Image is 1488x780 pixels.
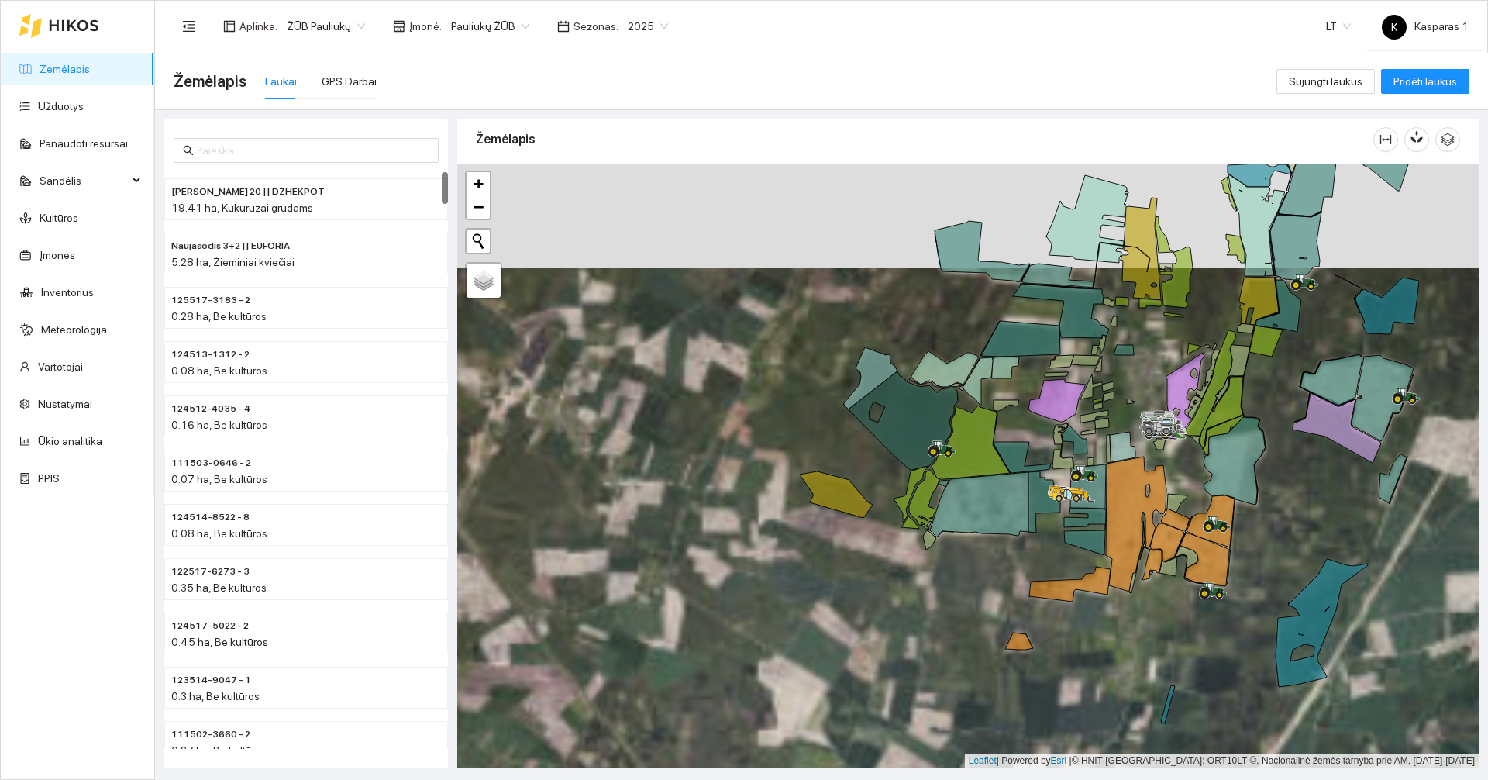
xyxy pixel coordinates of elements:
[40,165,128,196] span: Sandėlis
[1374,133,1397,146] span: column-width
[1326,15,1351,38] span: LT
[171,727,250,742] span: 111502-3660 - 2
[38,361,83,373] a: Vartotojai
[223,20,236,33] span: layout
[171,202,313,214] span: 19.41 ha, Kukurūzai grūdams
[1289,73,1362,90] span: Sujungti laukus
[1393,73,1457,90] span: Pridėti laukus
[40,249,75,261] a: Įmonės
[628,15,668,38] span: 2025
[287,15,365,38] span: ŽŪB Pauliukų
[197,142,429,159] input: Paieška
[476,117,1373,161] div: Žemėlapis
[474,197,484,216] span: −
[467,264,501,298] a: Layers
[40,212,78,224] a: Kultūros
[171,419,267,431] span: 0.16 ha, Be kultūros
[171,239,290,254] span: Naujasodis 3+2 || EUFORIA
[265,73,297,90] div: Laukai
[171,456,251,471] span: 111503-0646 - 2
[1069,755,1072,766] span: |
[171,185,325,199] span: Prie Gudaičio 20 || DZHEKPOT
[38,398,92,410] a: Nustatymai
[174,11,205,42] button: menu-fold
[171,347,250,362] span: 124513-1312 - 2
[38,472,60,485] a: PPIS
[171,510,250,525] span: 124514-8522 - 8
[171,293,250,308] span: 125517-3183 - 2
[171,690,260,702] span: 0.3 ha, Be kultūros
[393,20,405,33] span: shop
[573,18,618,35] span: Sezonas :
[171,364,267,377] span: 0.08 ha, Be kultūros
[1276,75,1375,88] a: Sujungti laukus
[171,636,268,648] span: 0.45 ha, Be kultūros
[557,20,570,33] span: calendar
[38,435,102,447] a: Ūkio analitika
[171,310,267,323] span: 0.28 ha, Be kultūros
[1373,127,1398,152] button: column-width
[171,256,294,268] span: 5.28 ha, Žieminiai kviečiai
[1381,75,1469,88] a: Pridėti laukus
[41,286,94,299] a: Inventorius
[171,527,267,540] span: 0.08 ha, Be kultūros
[38,100,84,112] a: Užduotys
[451,15,529,38] span: Pauliukų ŽŪB
[239,18,277,35] span: Aplinka :
[41,323,107,336] a: Meteorologija
[171,744,267,757] span: 0.27 ha, Be kultūros
[1381,69,1469,94] button: Pridėti laukus
[965,754,1479,768] div: | Powered by © HNIT-[GEOGRAPHIC_DATA]; ORT10LT ©, Nacionalinė žemės tarnyba prie AM, [DATE]-[DATE]
[171,582,267,594] span: 0.35 ha, Be kultūros
[1382,20,1469,33] span: Kasparas 1
[40,137,128,150] a: Panaudoti resursai
[182,19,196,33] span: menu-fold
[1051,755,1067,766] a: Esri
[474,174,484,193] span: +
[183,145,194,156] span: search
[171,402,250,416] span: 124512-4035 - 4
[174,69,246,94] span: Žemėlapis
[40,63,90,75] a: Žemėlapis
[467,172,490,195] a: Zoom in
[171,619,249,633] span: 124517-5022 - 2
[467,195,490,219] a: Zoom out
[409,18,442,35] span: Įmonė :
[171,564,250,579] span: 122517-6273 - 3
[1391,15,1397,40] span: K
[171,673,251,688] span: 123514-9047 - 1
[467,230,490,253] button: Initiate a new search
[969,755,997,766] a: Leaflet
[1276,69,1375,94] button: Sujungti laukus
[322,73,377,90] div: GPS Darbai
[171,473,267,485] span: 0.07 ha, Be kultūros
